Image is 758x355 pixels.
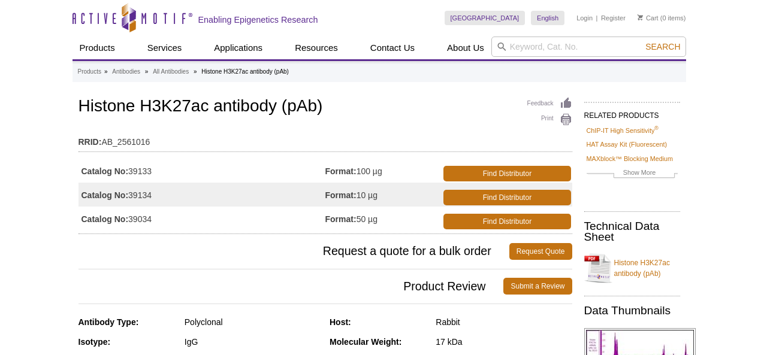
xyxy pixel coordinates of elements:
div: Rabbit [436,317,572,327]
strong: Antibody Type: [78,317,139,327]
a: Cart [638,14,659,22]
a: About Us [440,37,491,59]
h2: RELATED PRODUCTS [584,102,680,123]
li: » [194,68,197,75]
a: [GEOGRAPHIC_DATA] [445,11,526,25]
span: Request a quote for a bulk order [78,243,509,260]
strong: Catalog No: [81,214,129,224]
span: Search [645,42,680,51]
a: Products [73,37,122,59]
strong: Molecular Weight: [330,337,401,347]
a: Request Quote [509,243,572,260]
a: All Antibodies [153,66,189,77]
td: AB_2561016 [78,129,572,148]
a: Print [527,113,572,126]
td: 39134 [78,183,325,207]
a: Services [140,37,189,59]
td: 50 µg [325,207,442,230]
a: Login [576,14,593,22]
li: » [145,68,149,75]
button: Search [642,41,684,52]
a: Histone H3K27ac antibody (pAb) [584,250,680,286]
a: Find Distributor [443,166,570,181]
h2: Data Thumbnails [584,305,680,316]
a: Contact Us [363,37,422,59]
h2: Enabling Epigenetics Research [198,14,318,25]
a: Find Distributor [443,190,570,205]
h1: Histone H3K27ac antibody (pAb) [78,97,572,117]
a: Submit a Review [503,278,572,295]
strong: Format: [325,166,357,177]
a: English [531,11,564,25]
h2: Technical Data Sheet [584,221,680,242]
a: ChIP-IT High Sensitivity® [587,125,659,136]
td: 39034 [78,207,325,230]
td: 39133 [78,159,325,183]
span: Product Review [78,278,504,295]
div: IgG [185,336,321,347]
a: MAXblock™ Blocking Medium [587,153,674,164]
strong: Format: [325,190,357,201]
strong: Catalog No: [81,190,129,201]
div: 17 kDa [436,336,572,347]
input: Keyword, Cat. No. [491,37,686,57]
img: Your Cart [638,14,643,20]
a: HAT Assay Kit (Fluorescent) [587,139,668,150]
td: 100 µg [325,159,442,183]
td: 10 µg [325,183,442,207]
a: Show More [587,167,678,181]
li: » [104,68,108,75]
div: Polyclonal [185,317,321,327]
a: Products [78,66,101,77]
a: Applications [207,37,270,59]
strong: Format: [325,214,357,224]
strong: RRID: [78,136,102,147]
strong: Catalog No: [81,166,129,177]
a: Register [601,14,626,22]
sup: ® [654,125,659,131]
li: Histone H3K27ac antibody (pAb) [201,68,289,75]
a: Find Distributor [443,214,570,229]
a: Resources [288,37,345,59]
strong: Host: [330,317,351,327]
li: (0 items) [638,11,686,25]
li: | [596,11,598,25]
a: Feedback [527,97,572,110]
strong: Isotype: [78,337,111,347]
a: Antibodies [112,66,140,77]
